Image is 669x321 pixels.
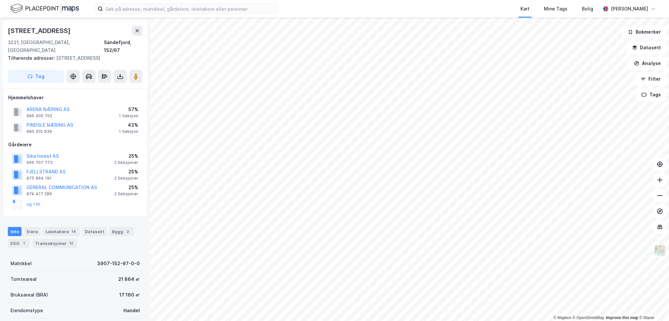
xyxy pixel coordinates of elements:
div: Bruksareal (BRA) [10,291,48,299]
div: 25% [114,152,138,160]
div: [STREET_ADDRESS] [8,54,137,62]
div: Tomteareal [10,275,37,283]
div: 2 Seksjoner [114,191,138,197]
div: 956 707 773 [26,160,53,165]
div: 1 [21,240,27,247]
div: 975 964 191 [26,176,52,181]
div: Eiere [24,227,41,236]
div: 43% [119,121,138,129]
span: Tilhørende adresser: [8,55,56,61]
div: 25% [114,168,138,176]
div: Kontrollprogram for chat [636,290,669,321]
div: 14 [70,228,77,235]
div: 57% [119,105,138,113]
div: Handel [123,307,140,314]
div: 2 Seksjoner [114,160,138,165]
button: Filter [635,72,666,86]
div: 1 Seksjon [119,129,138,134]
div: Datasett [82,227,107,236]
div: Bolig [582,5,593,13]
div: 25% [114,184,138,191]
div: 17 160 ㎡ [119,291,140,299]
a: OpenStreetMap [573,315,604,320]
img: Z [654,244,666,257]
iframe: Chat Widget [636,290,669,321]
div: 2 Seksjoner [114,176,138,181]
div: Bygg [109,227,134,236]
a: Mapbox [553,315,571,320]
div: Hjemmelshaver [8,94,142,102]
div: [PERSON_NAME] [611,5,648,13]
div: ESG [8,239,30,248]
div: Matrikkel [10,260,32,267]
div: [STREET_ADDRESS] [8,25,72,36]
img: logo.f888ab2527a4732fd821a326f86c7f29.svg [10,3,79,14]
div: Sandefjord, 152/97 [104,39,142,54]
div: 3221, [GEOGRAPHIC_DATA], [GEOGRAPHIC_DATA] [8,39,104,54]
div: Leietakere [43,227,80,236]
button: Bokmerker [622,25,666,39]
div: Gårdeiere [8,141,142,149]
div: Transaksjoner [32,239,77,248]
div: 3907-152-97-0-0 [97,260,140,267]
div: Eiendomstype [10,307,43,314]
button: Analyse [628,57,666,70]
input: Søk på adresse, matrikkel, gårdeiere, leietakere eller personer [103,4,277,14]
div: 12 [68,240,74,247]
div: 2 [124,228,131,235]
div: 1 Seksjon [119,113,138,119]
div: 21 864 ㎡ [118,275,140,283]
div: 990 310 939 [26,129,52,134]
div: 974 417 286 [26,191,52,197]
a: Improve this map [606,315,638,320]
div: Mine Tags [544,5,567,13]
div: Info [8,227,22,236]
div: Kart [520,5,530,13]
button: Tag [8,70,64,83]
button: Datasett [627,41,666,54]
button: Tags [636,88,666,101]
div: 996 000 702 [26,113,52,119]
